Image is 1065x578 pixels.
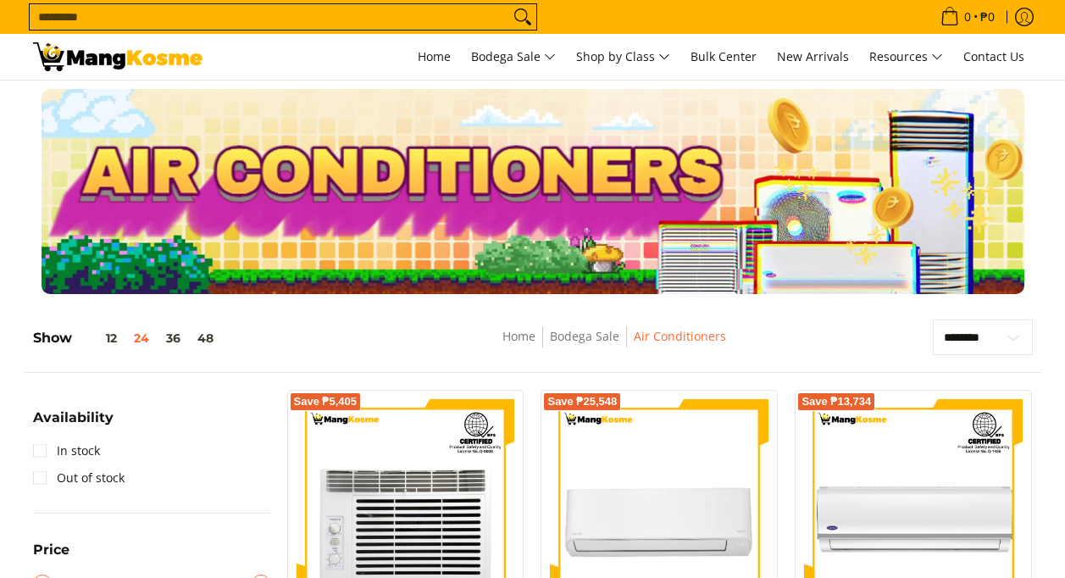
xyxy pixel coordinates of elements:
[634,328,726,344] a: Air Conditioners
[777,48,849,64] span: New Arrivals
[550,328,619,344] a: Bodega Sale
[471,47,556,68] span: Bodega Sale
[955,34,1033,80] a: Contact Us
[33,42,202,71] img: Bodega Sale Aircon l Mang Kosme: Home Appliances Warehouse Sale
[978,11,997,23] span: ₱0
[963,48,1024,64] span: Contact Us
[682,34,765,80] a: Bulk Center
[158,331,189,345] button: 36
[547,397,617,407] span: Save ₱25,548
[869,47,943,68] span: Resources
[33,543,69,570] summary: Open
[33,411,114,437] summary: Open
[33,330,222,347] h5: Show
[72,331,125,345] button: 12
[463,34,564,80] a: Bodega Sale
[294,397,358,407] span: Save ₱5,405
[802,397,871,407] span: Save ₱13,734
[935,8,1000,26] span: •
[33,437,100,464] a: In stock
[861,34,951,80] a: Resources
[33,543,69,557] span: Price
[409,34,459,80] a: Home
[962,11,973,23] span: 0
[502,328,535,344] a: Home
[33,464,125,492] a: Out of stock
[509,4,536,30] button: Search
[125,331,158,345] button: 24
[189,331,222,345] button: 48
[568,34,679,80] a: Shop by Class
[576,47,670,68] span: Shop by Class
[378,326,849,364] nav: Breadcrumbs
[33,411,114,425] span: Availability
[691,48,757,64] span: Bulk Center
[768,34,857,80] a: New Arrivals
[418,48,451,64] span: Home
[219,34,1033,80] nav: Main Menu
